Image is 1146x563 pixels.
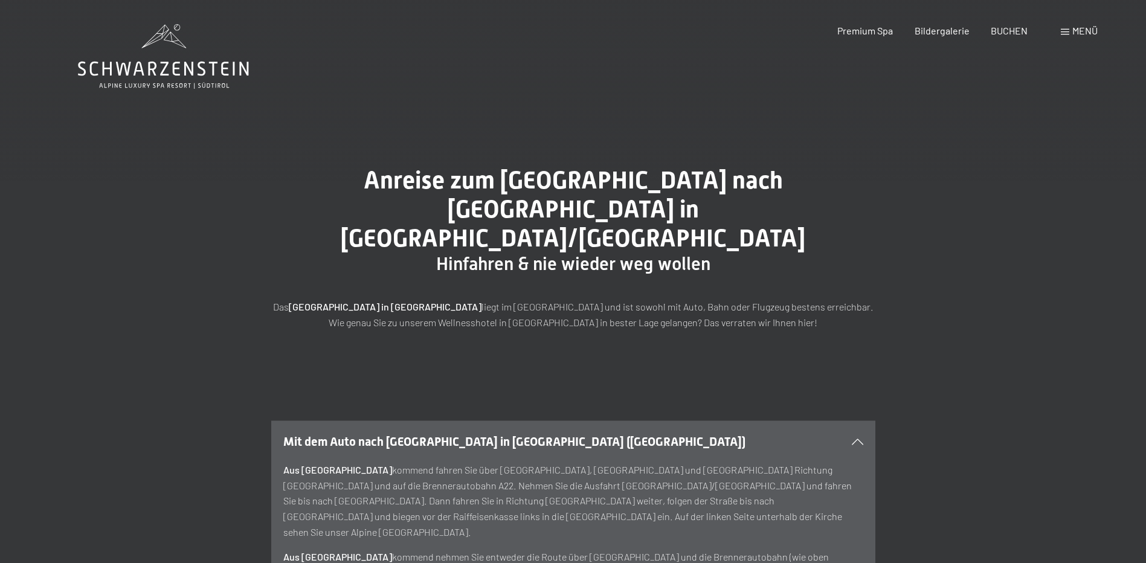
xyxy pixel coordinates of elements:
[837,25,893,36] a: Premium Spa
[915,25,970,36] a: Bildergalerie
[991,25,1028,36] a: BUCHEN
[341,166,805,253] span: Anreise zum [GEOGRAPHIC_DATA] nach [GEOGRAPHIC_DATA] in [GEOGRAPHIC_DATA]/[GEOGRAPHIC_DATA]
[1072,25,1098,36] span: Menü
[283,551,392,562] strong: Aus [GEOGRAPHIC_DATA]
[283,434,745,449] span: Mit dem Auto nach [GEOGRAPHIC_DATA] in [GEOGRAPHIC_DATA] ([GEOGRAPHIC_DATA])
[436,253,710,274] span: Hinfahren & nie wieder weg wollen
[271,299,875,330] p: Das liegt im [GEOGRAPHIC_DATA] und ist sowohl mit Auto, Bahn oder Flugzeug bestens erreichbar. Wi...
[289,301,481,312] strong: [GEOGRAPHIC_DATA] in [GEOGRAPHIC_DATA]
[283,462,863,539] p: kommend fahren Sie über [GEOGRAPHIC_DATA], [GEOGRAPHIC_DATA] und [GEOGRAPHIC_DATA] Richtung [GEOG...
[283,464,392,475] strong: Aus [GEOGRAPHIC_DATA]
